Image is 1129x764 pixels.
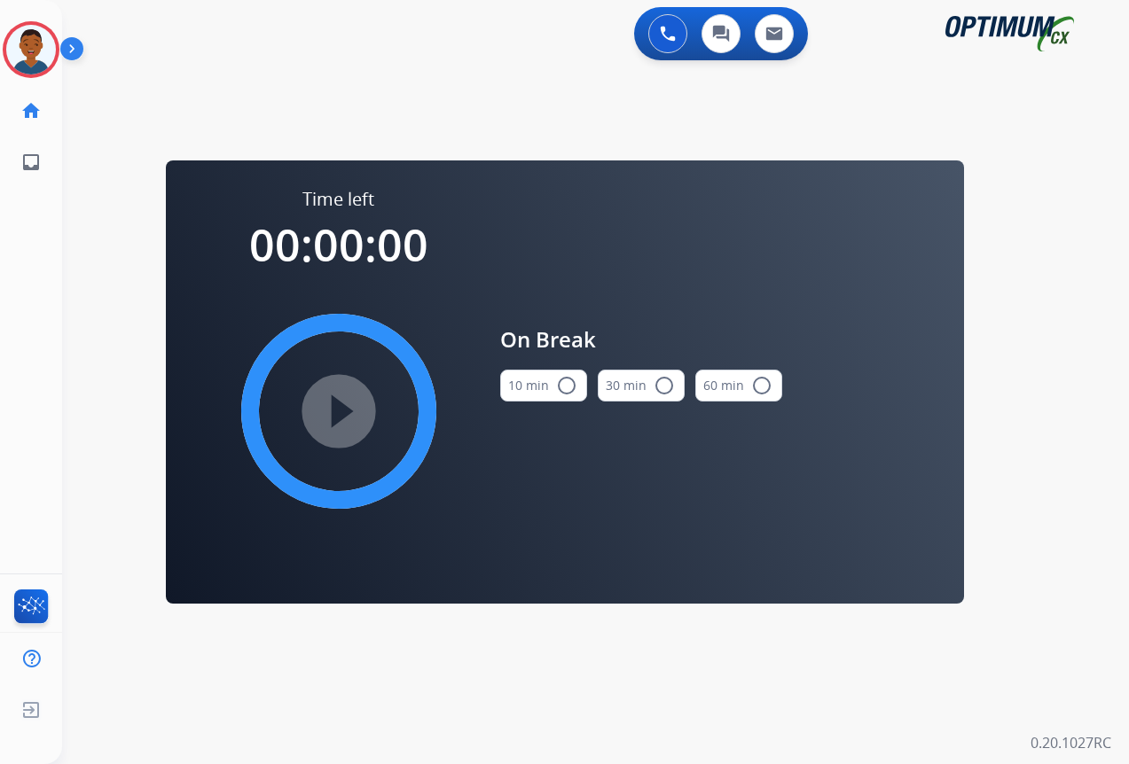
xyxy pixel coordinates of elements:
img: avatar [6,25,56,74]
span: Time left [302,187,374,212]
span: 00:00:00 [249,214,428,275]
mat-icon: radio_button_unchecked [556,375,577,396]
mat-icon: radio_button_unchecked [654,375,675,396]
button: 30 min [598,370,685,401]
button: 60 min [695,370,782,401]
mat-icon: inbox [20,152,42,173]
p: 0.20.1027RC [1031,732,1111,753]
span: On Break [500,324,782,355]
mat-icon: home [20,100,42,121]
button: 10 min [500,370,587,401]
mat-icon: radio_button_unchecked [751,375,772,396]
